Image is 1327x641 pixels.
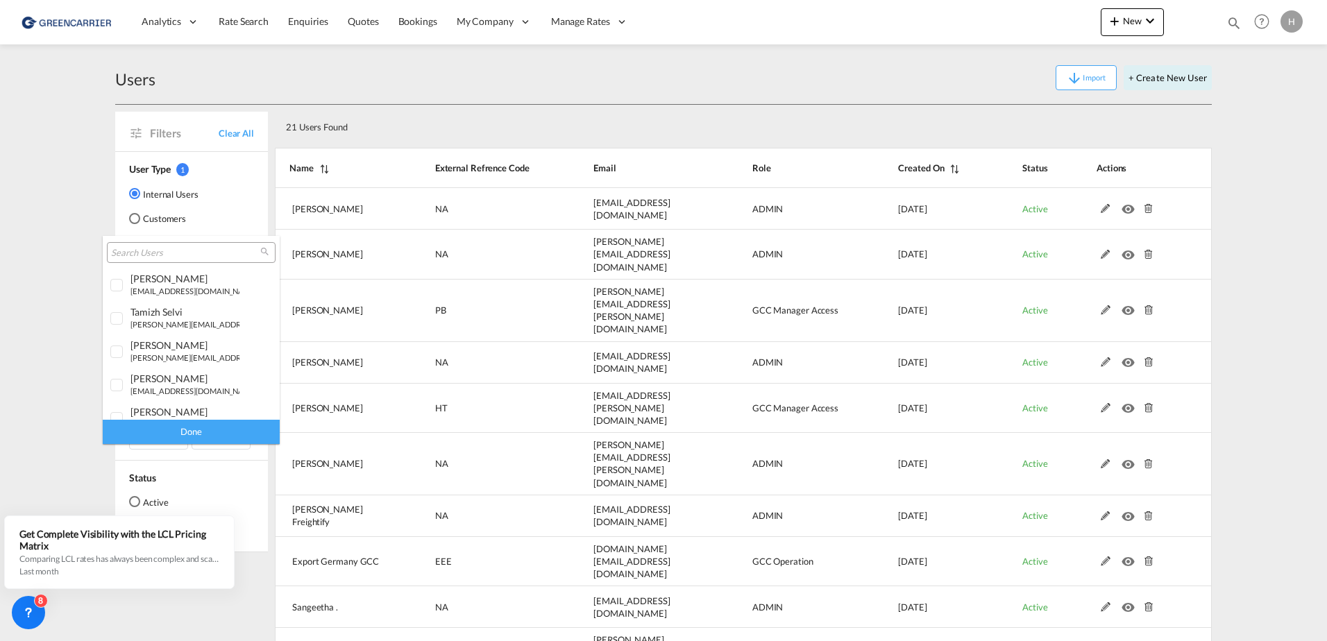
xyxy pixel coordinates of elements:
small: [EMAIL_ADDRESS][DOMAIN_NAME] [130,287,257,296]
small: [PERSON_NAME][EMAIL_ADDRESS][DOMAIN_NAME] [130,320,318,329]
div: dinesh Kumar [130,373,239,384]
small: [EMAIL_ADDRESS][DOMAIN_NAME] [130,386,257,395]
div: philip Barreiro [130,339,239,351]
div: sahaib Singh [130,273,239,284]
md-icon: icon-magnify [260,246,270,257]
div: tamizh Selvi [130,306,239,318]
input: Search Users [111,247,260,259]
div: hanan Tesfai [130,406,239,418]
div: Done [103,420,280,444]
